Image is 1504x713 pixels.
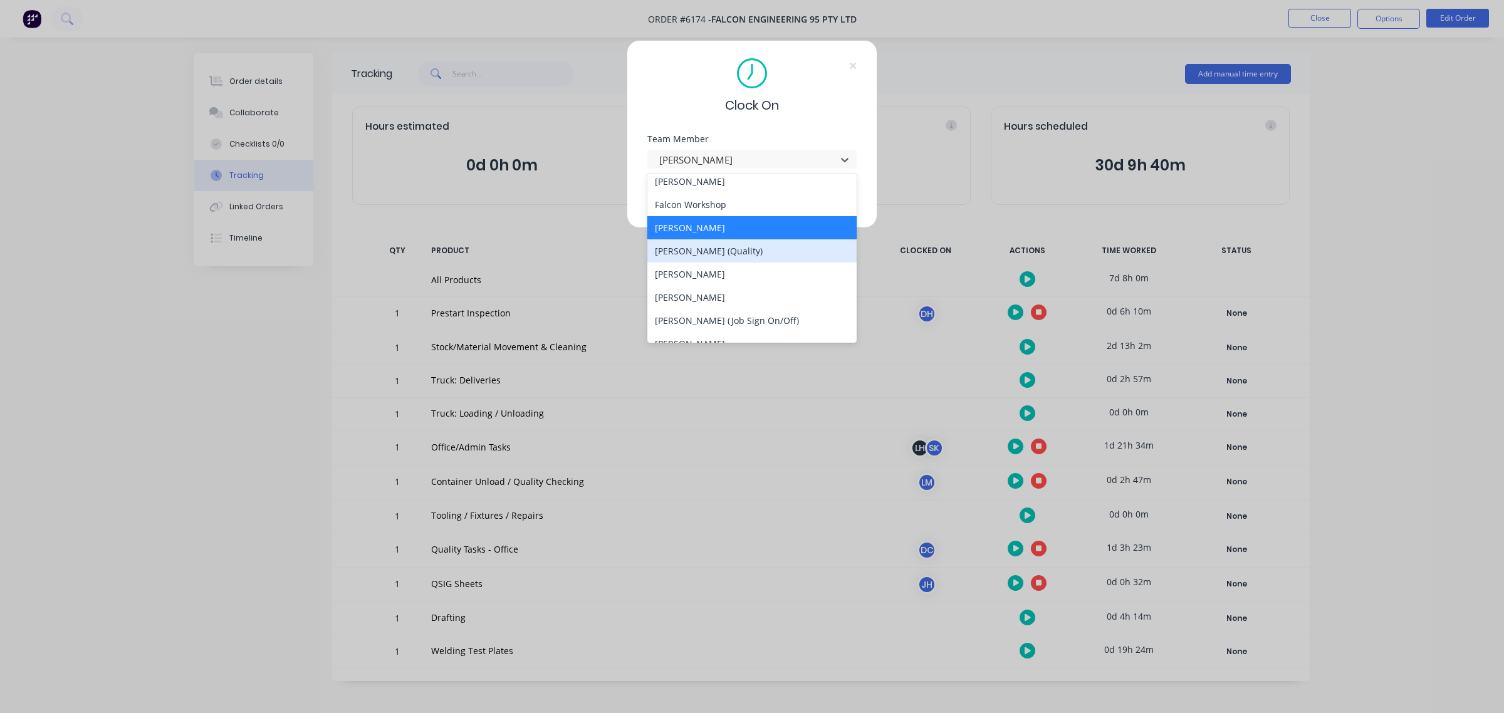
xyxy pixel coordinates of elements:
[647,309,857,332] div: [PERSON_NAME] (Job Sign On/Off)
[647,216,857,239] div: [PERSON_NAME]
[647,135,857,143] div: Team Member
[647,170,857,193] div: [PERSON_NAME]
[647,263,857,286] div: [PERSON_NAME]
[647,239,857,263] div: [PERSON_NAME] (Quality)
[647,286,857,309] div: [PERSON_NAME]
[725,96,779,115] span: Clock On
[647,193,857,216] div: Falcon Workshop
[647,332,857,355] div: [PERSON_NAME]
